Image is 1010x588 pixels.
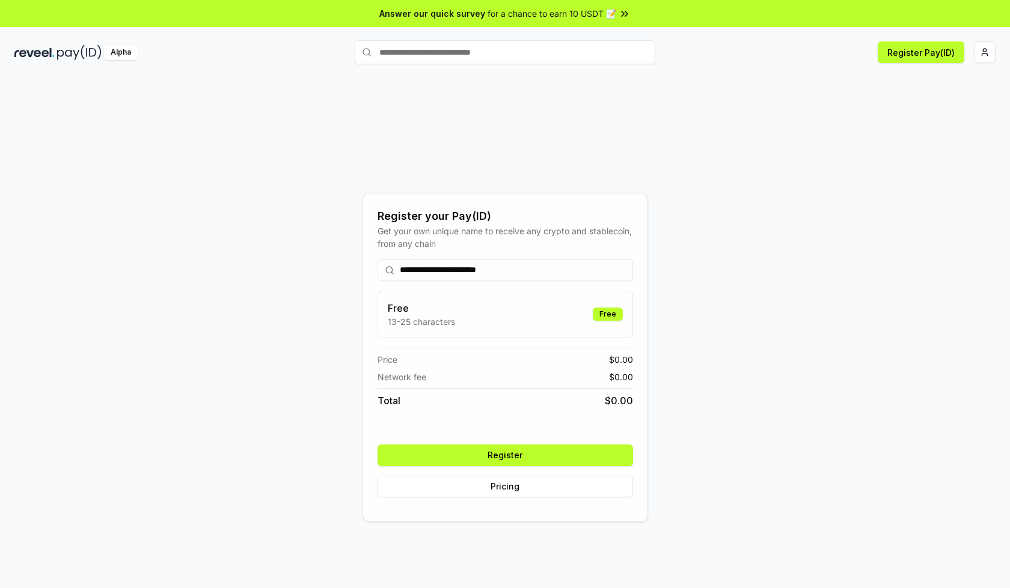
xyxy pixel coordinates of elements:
h3: Free [388,301,455,315]
img: pay_id [57,45,102,60]
span: Network fee [378,371,426,383]
div: Free [593,308,623,321]
div: Alpha [104,45,138,60]
span: $ 0.00 [609,371,633,383]
p: 13-25 characters [388,315,455,328]
span: Answer our quick survey [379,7,485,20]
button: Register Pay(ID) [878,41,964,63]
span: Price [378,353,397,366]
button: Register [378,444,633,466]
img: reveel_dark [14,45,55,60]
button: Pricing [378,476,633,497]
span: Total [378,393,400,408]
div: Get your own unique name to receive any crypto and stablecoin, from any chain [378,225,633,250]
span: $ 0.00 [605,393,633,408]
span: for a chance to earn 10 USDT 📝 [488,7,616,20]
span: $ 0.00 [609,353,633,366]
div: Register your Pay(ID) [378,208,633,225]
